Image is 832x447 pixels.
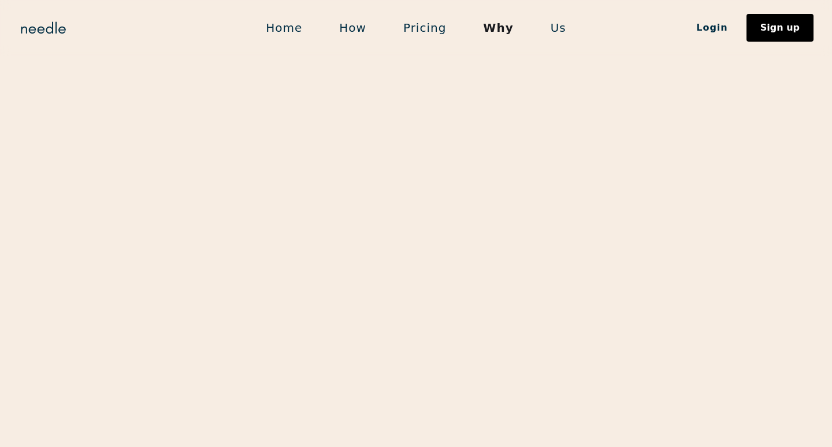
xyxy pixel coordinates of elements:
a: Login [678,18,746,38]
a: Us [532,16,585,40]
a: Sign up [746,14,814,42]
a: Pricing [385,16,465,40]
a: How [321,16,385,40]
a: Home [247,16,321,40]
a: Why [465,16,532,40]
div: Sign up [760,23,800,32]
